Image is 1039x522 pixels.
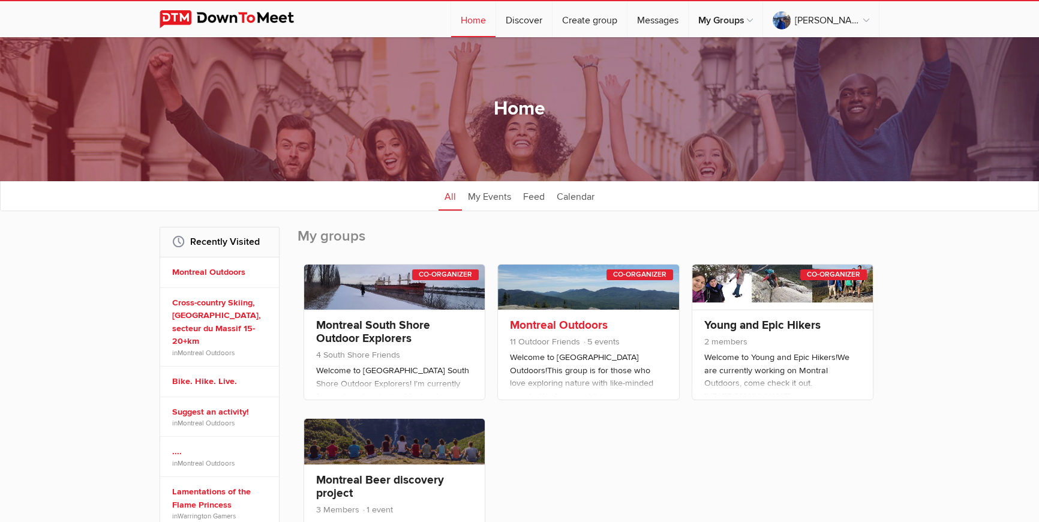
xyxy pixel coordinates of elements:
[316,473,444,500] a: Montreal Beer discovery project
[178,349,235,357] a: Montreal Outdoors
[517,181,551,211] a: Feed
[704,318,821,332] a: Young and Epic Hikers
[160,10,313,28] img: DownToMeet
[172,406,271,419] a: Suggest an activity!
[704,337,747,347] span: 2 members
[551,181,600,211] a: Calendar
[704,351,861,411] p: Welcome to Young and Epic Hikers!We are currently working on Montral Outdoors, come check it out....
[494,97,545,122] h1: Home
[172,296,271,348] a: Cross-country Skiing, [GEOGRAPHIC_DATA], secteur du Massif 15-20+km
[172,458,271,468] span: in
[439,181,462,211] a: All
[606,269,673,280] div: Co-Organizer
[763,1,879,37] a: [PERSON_NAME]
[496,1,552,37] a: Discover
[178,459,235,467] a: Montreal Outdoors
[316,505,359,515] span: 3 Members
[689,1,762,37] a: My Groups
[582,337,620,347] span: 5 events
[178,512,236,520] a: Warrington Gamers
[172,266,271,279] a: Montreal Outdoors
[800,269,867,280] div: Co-Organizer
[172,418,271,428] span: in
[412,269,479,280] div: Co-Organizer
[627,1,688,37] a: Messages
[510,351,666,411] p: Welcome to [GEOGRAPHIC_DATA] Outdoors!This group is for those who love exploring nature with like...
[462,181,517,211] a: My Events
[510,337,580,347] span: 11 Outdoor Friends
[172,227,267,256] h2: Recently Visited
[178,419,235,427] a: Montreal Outdoors
[510,318,608,332] a: Montreal Outdoors
[451,1,496,37] a: Home
[172,348,271,358] span: in
[552,1,627,37] a: Create group
[316,364,473,424] p: Welcome to [GEOGRAPHIC_DATA] South Shore Outdoor Explorers! I’m currently focused on developing M...
[316,318,430,346] a: Montreal South Shore Outdoor Explorers
[172,485,271,511] a: Lamentations of the Flame Princess
[316,350,400,360] span: 4 South Shore Friends
[172,511,271,521] span: in
[362,505,393,515] span: 1 event
[172,445,271,458] a: ....
[298,227,879,258] h2: My groups
[172,375,271,388] a: Bike. Hike. Live.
